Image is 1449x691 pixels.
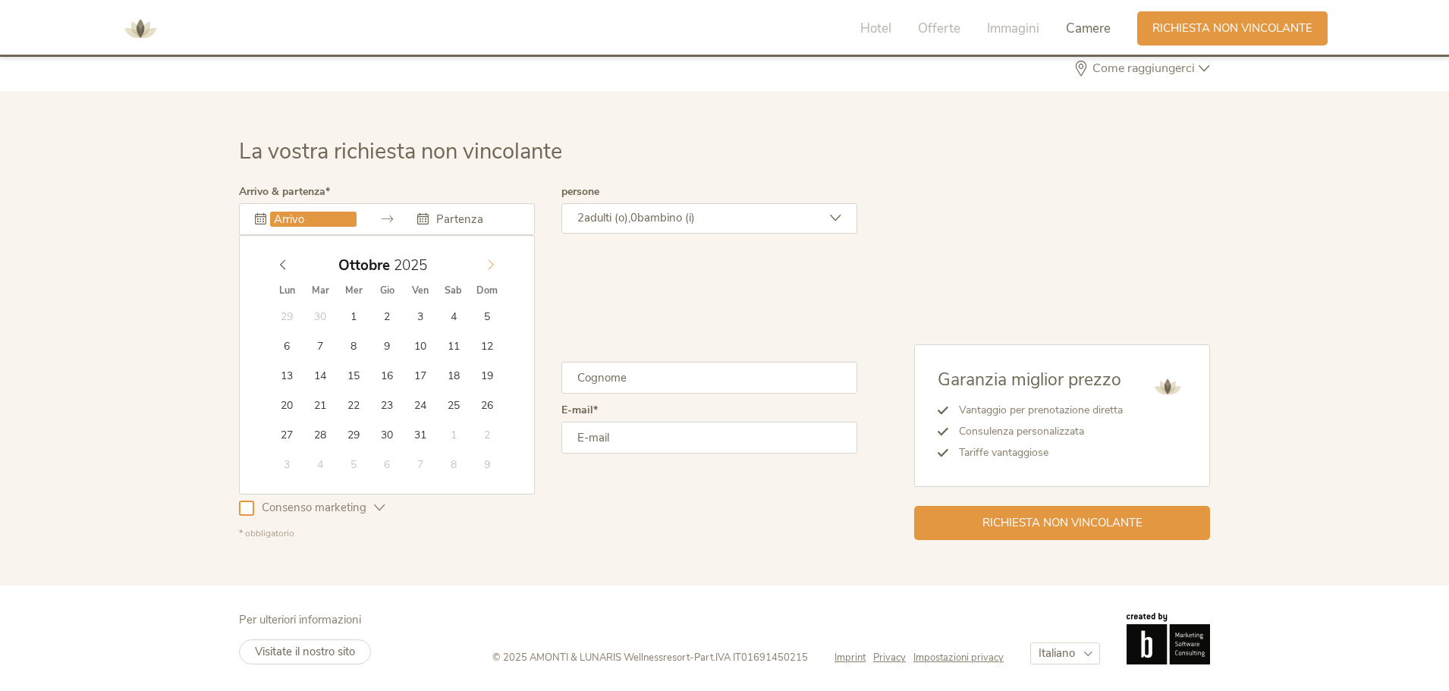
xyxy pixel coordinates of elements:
[860,20,891,37] span: Hotel
[372,360,401,390] span: Ottobre 16, 2025
[405,419,435,449] span: Ottobre 31, 2025
[948,400,1123,421] li: Vantaggio per prenotazione diretta
[472,449,501,479] span: Novembre 9, 2025
[472,331,501,360] span: Ottobre 12, 2025
[270,212,357,227] input: Arrivo
[239,612,361,627] span: Per ulteriori informazioni
[948,421,1123,442] li: Consulenza personalizzata
[437,286,470,296] span: Sab
[390,256,440,275] input: Year
[405,390,435,419] span: Ottobre 24, 2025
[472,390,501,419] span: Ottobre 26, 2025
[405,360,435,390] span: Ottobre 17, 2025
[239,137,562,166] span: La vostra richiesta non vincolante
[472,360,501,390] span: Ottobre 19, 2025
[306,390,335,419] span: Ottobre 21, 2025
[338,360,368,390] span: Ottobre 15, 2025
[561,422,857,454] input: E-mail
[370,286,404,296] span: Gio
[948,442,1123,463] li: Tariffe vantaggiose
[438,390,468,419] span: Ottobre 25, 2025
[306,301,335,331] span: Settembre 30, 2025
[913,651,1004,664] a: Impostazioni privacy
[306,331,335,360] span: Ottobre 7, 2025
[690,651,694,664] span: -
[254,500,374,516] span: Consenso marketing
[372,419,401,449] span: Ottobre 30, 2025
[255,644,355,659] span: Visitate il nostro sito
[438,419,468,449] span: Novembre 1, 2025
[270,286,303,296] span: Lun
[987,20,1039,37] span: Immagini
[1127,613,1210,664] img: Brandnamic GmbH | Leading Hospitality Solutions
[303,286,337,296] span: Mar
[637,210,695,225] span: bambino (i)
[472,419,501,449] span: Novembre 2, 2025
[337,286,370,296] span: Mer
[918,20,960,37] span: Offerte
[492,651,690,664] span: © 2025 AMONTI & LUNARIS Wellnessresort
[982,515,1143,531] span: Richiesta non vincolante
[306,419,335,449] span: Ottobre 28, 2025
[938,368,1121,391] span: Garanzia miglior prezzo
[118,23,163,33] a: AMONTI & LUNARIS Wellnessresort
[630,210,637,225] span: 0
[239,527,857,540] div: * obbligatorio
[438,449,468,479] span: Novembre 8, 2025
[404,286,437,296] span: Ven
[405,331,435,360] span: Ottobre 10, 2025
[338,419,368,449] span: Ottobre 29, 2025
[272,331,302,360] span: Ottobre 6, 2025
[438,301,468,331] span: Ottobre 4, 2025
[306,360,335,390] span: Ottobre 14, 2025
[272,419,302,449] span: Ottobre 27, 2025
[118,6,163,52] img: AMONTI & LUNARIS Wellnessresort
[372,301,401,331] span: Ottobre 2, 2025
[372,390,401,419] span: Ottobre 23, 2025
[561,405,598,416] label: E-mail
[338,331,368,360] span: Ottobre 8, 2025
[338,301,368,331] span: Ottobre 1, 2025
[272,390,302,419] span: Ottobre 20, 2025
[338,449,368,479] span: Novembre 5, 2025
[835,651,873,664] a: Imprint
[470,286,504,296] span: Dom
[372,449,401,479] span: Novembre 6, 2025
[338,259,390,273] span: Ottobre
[239,639,371,664] a: Visitate il nostro sito
[432,212,519,227] input: Partenza
[472,301,501,331] span: Ottobre 5, 2025
[873,651,906,664] span: Privacy
[405,449,435,479] span: Novembre 7, 2025
[306,449,335,479] span: Novembre 4, 2025
[338,390,368,419] span: Ottobre 22, 2025
[561,187,599,197] label: persone
[1152,20,1312,36] span: Richiesta non vincolante
[584,210,630,225] span: adulti (o),
[835,651,866,664] span: Imprint
[239,187,330,197] label: Arrivo & partenza
[577,210,584,225] span: 2
[405,301,435,331] span: Ottobre 3, 2025
[438,360,468,390] span: Ottobre 18, 2025
[272,449,302,479] span: Novembre 3, 2025
[272,360,302,390] span: Ottobre 13, 2025
[272,301,302,331] span: Settembre 29, 2025
[1089,62,1199,74] span: Come raggiungerci
[694,651,808,664] span: Part.IVA IT01691450215
[561,362,857,394] input: Cognome
[1066,20,1111,37] span: Camere
[372,331,401,360] span: Ottobre 9, 2025
[873,651,913,664] a: Privacy
[1149,368,1187,406] img: AMONTI & LUNARIS Wellnessresort
[438,331,468,360] span: Ottobre 11, 2025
